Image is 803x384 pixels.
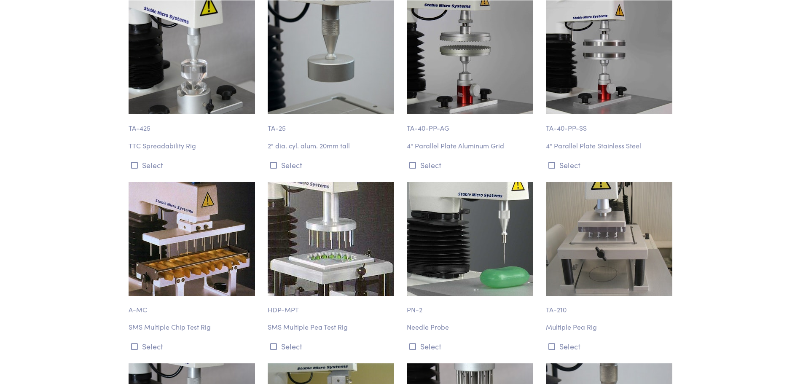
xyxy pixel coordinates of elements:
[268,158,397,172] button: Select
[268,114,397,134] p: TA-25
[407,322,536,333] p: Needle Probe
[407,0,533,114] img: cylinder_ta-40-pp-ag.jpg
[129,322,258,333] p: SMS Multiple Chip Test Rig
[129,158,258,172] button: Select
[546,0,672,114] img: cylinder_ta-40-pp-ss.jpg
[129,140,258,151] p: TTC Spreadability Rig
[407,140,536,151] p: 4" Parallel Plate Aluminum Grid
[268,296,397,315] p: HDP-MPT
[268,339,397,353] button: Select
[546,114,675,134] p: TA-40-PP-SS
[546,296,675,315] p: TA-210
[407,296,536,315] p: PN-2
[129,114,258,134] p: TA-425
[268,0,394,114] img: cylinder_ta-25_2-inch-diameter_2.jpg
[129,296,258,315] p: A-MC
[546,182,672,296] img: ta-210-multiple-pea-rig-012.jpg
[407,114,536,134] p: TA-40-PP-AG
[129,339,258,353] button: Select
[268,182,394,296] img: puncture-hdp-mpt-multiple-pea-test-rig-2.jpg
[268,140,397,151] p: 2" dia. cyl. alum. 20mm tall
[268,322,397,333] p: SMS Multiple Pea Test Rig
[407,339,536,353] button: Select
[546,158,675,172] button: Select
[129,0,255,114] img: cone_ta-425_spreadability-rig.jpg
[546,140,675,151] p: 4" Parallel Plate Stainless Steel
[407,158,536,172] button: Select
[129,182,255,296] img: puncture-a_mc-sms-multiple-chip-test-rig-2.jpg
[546,339,675,353] button: Select
[407,182,533,296] img: puncture-pn2-needle-probe-2.jpg
[546,322,675,333] p: Multiple Pea Rig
